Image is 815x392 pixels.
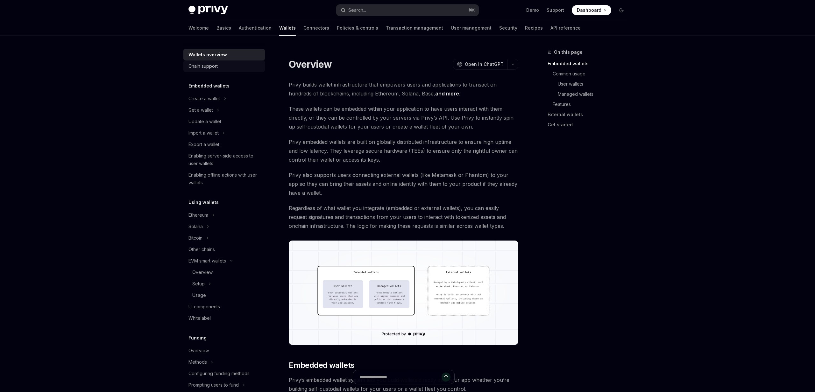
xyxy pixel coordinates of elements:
[616,5,627,15] button: Toggle dark mode
[188,234,202,242] div: Bitcoin
[547,7,564,13] a: Support
[188,141,219,148] div: Export a wallet
[289,80,518,98] span: Privy builds wallet infrastructure that empowers users and applications to transact on hundreds o...
[183,49,265,60] a: Wallets overview
[453,59,507,70] button: Open in ChatGPT
[188,62,218,70] div: Chain support
[289,204,518,230] span: Regardless of what wallet you integrate (embedded or external wallets), you can easily request si...
[188,314,211,322] div: Whitelabel
[188,257,226,265] div: EVM smart wallets
[386,20,443,36] a: Transaction management
[183,290,265,301] a: Usage
[183,116,265,127] a: Update a wallet
[192,280,205,288] div: Setup
[548,109,632,120] a: External wallets
[188,51,227,59] div: Wallets overview
[465,61,504,67] span: Open in ChatGPT
[188,370,250,377] div: Configuring funding methods
[183,150,265,169] a: Enabling server-side access to user wallets
[289,241,518,345] img: images/walletoverview.png
[525,20,543,36] a: Recipes
[188,152,261,167] div: Enabling server-side access to user wallets
[188,129,219,137] div: Import a wallet
[279,20,296,36] a: Wallets
[188,171,261,186] div: Enabling offline actions with user wallets
[188,223,203,230] div: Solana
[188,199,219,206] h5: Using wallets
[572,5,611,15] a: Dashboard
[188,6,228,15] img: dark logo
[188,303,220,311] div: UI components
[183,267,265,278] a: Overview
[192,269,213,276] div: Overview
[289,137,518,164] span: Privy embedded wallets are built on globally distributed infrastructure to ensure high uptime and...
[183,139,265,150] a: Export a wallet
[348,6,366,14] div: Search...
[303,20,329,36] a: Connectors
[558,79,632,89] a: User wallets
[289,104,518,131] span: These wallets can be embedded within your application to have users interact with them directly, ...
[188,95,220,102] div: Create a wallet
[337,20,378,36] a: Policies & controls
[188,82,230,90] h5: Embedded wallets
[442,373,450,381] button: Send message
[289,360,354,370] span: Embedded wallets
[183,60,265,72] a: Chain support
[289,59,332,70] h1: Overview
[553,69,632,79] a: Common usage
[183,368,265,379] a: Configuring funding methods
[499,20,517,36] a: Security
[336,4,479,16] button: Search...⌘K
[183,169,265,188] a: Enabling offline actions with user wallets
[435,90,459,97] a: and more
[548,120,632,130] a: Get started
[188,118,221,125] div: Update a wallet
[526,7,539,13] a: Demo
[216,20,231,36] a: Basics
[558,89,632,99] a: Managed wallets
[188,334,207,342] h5: Funding
[188,20,209,36] a: Welcome
[188,347,209,354] div: Overview
[550,20,581,36] a: API reference
[183,244,265,255] a: Other chains
[468,8,475,13] span: ⌘ K
[554,48,583,56] span: On this page
[188,358,207,366] div: Methods
[183,301,265,312] a: UI components
[548,59,632,69] a: Embedded wallets
[553,99,632,109] a: Features
[239,20,272,36] a: Authentication
[188,381,239,389] div: Prompting users to fund
[577,7,601,13] span: Dashboard
[289,171,518,197] span: Privy also supports users connecting external wallets (like Metamask or Phantom) to your app so t...
[192,291,206,299] div: Usage
[183,345,265,356] a: Overview
[451,20,492,36] a: User management
[188,246,215,253] div: Other chains
[183,312,265,324] a: Whitelabel
[188,211,208,219] div: Ethereum
[188,106,213,114] div: Get a wallet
